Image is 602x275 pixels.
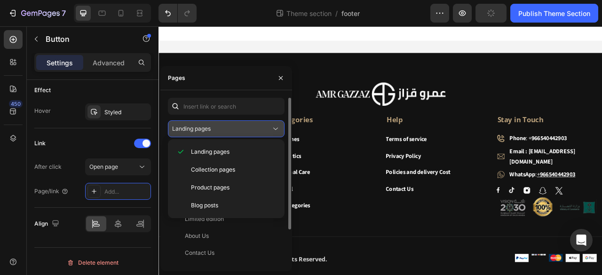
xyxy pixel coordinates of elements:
strong: Contact Us [289,202,325,212]
span: / [335,8,338,18]
strong: Email : [EMAIL_ADDRESS][DOMAIN_NAME] [446,154,530,177]
p: Advanced [93,58,125,68]
strong: Offer Page [7,223,40,233]
img: Alt Image [484,204,493,214]
strong: About Us [7,160,37,170]
div: Publish Theme Section [518,8,590,18]
a: Terms of service [289,137,341,151]
div: Image Title [484,204,493,214]
strong: Permanent links [8,113,81,125]
button: 7 [4,4,70,23]
a: Crystal [148,200,171,214]
div: Delete element [67,257,119,268]
u: + [481,183,485,193]
img: gempages_496028338855347336-e20eeaaa-7212-4a82-8495-2a49eef1339e.png [200,71,365,101]
div: Undo/Redo [158,4,197,23]
a: All Categories [148,221,193,235]
button: Open page [85,158,151,175]
a: Perfumes [148,137,179,151]
button: <p><strong>Home</strong></p> [7,137,27,151]
span: footer [341,8,360,18]
button: <p><strong>Ads Page</strong></p> [7,200,35,214]
img: Alt Image [430,204,434,212]
span: : + [446,137,519,147]
div: Effect [34,86,51,94]
span: Collection pages [191,165,235,174]
a: Contact Us [289,200,325,214]
span: Landing pages [191,148,230,156]
div: Hover [34,107,51,115]
strong: Categories [7,181,41,190]
button: Publish Theme Section [510,4,598,23]
a: About Us [7,158,37,172]
strong: Stay in Touch [431,113,490,125]
strong: Cosmetics [148,160,182,170]
a: Offer Page [7,221,40,235]
span: : [446,183,485,193]
strong: 966540442903 [474,137,519,147]
p: Settings [47,58,73,68]
strong: Phone [446,137,467,147]
span: Theme section [285,8,333,18]
a: Privacy Policy [289,158,334,172]
iframe: Design area [158,26,602,275]
a: Personal Care [148,179,193,193]
strong: Home [7,139,27,149]
input: Insert link or search [168,98,285,115]
div: Button [18,187,40,196]
span: Landing pages [172,125,211,132]
div: 450 [9,100,23,108]
span: Product pages [191,183,230,192]
div: About Us [185,232,209,240]
div: After click [34,163,62,171]
button: Delete element [34,255,151,270]
button: Landing pages [168,120,285,137]
span: Blog posts [191,201,218,210]
div: Align [34,218,61,230]
div: Add... [104,188,149,196]
p: 7 [62,8,66,19]
strong: Help [290,113,311,125]
a: Cosmetics [148,158,182,172]
strong: Crystal [148,202,171,212]
a: Categories [7,179,41,193]
img: Alt Image [445,204,453,212]
strong: Ads Page [7,202,35,212]
div: Styled [104,108,149,117]
a: Policies and delivery Cost [289,179,372,193]
p: Button [46,33,126,45]
div: Open Intercom Messenger [570,229,593,251]
strong: Personal Care [148,181,193,190]
img: gempages_496028338855347336-2be2e719-af71-4a33-ada0-055a3fb37665.webp [505,204,514,214]
a: 966540442903 [485,183,530,193]
strong: WhatsApp [446,183,479,193]
div: Contact Us [185,249,214,257]
strong: Categories [149,113,196,125]
strong: All Categories [148,223,193,233]
strong: Perfumes [148,139,179,149]
div: Pages [168,74,185,82]
div: Limited edition [185,215,224,223]
img: gempages_496028338855347336-59607a63-85e4-4f53-a0b4-e4bad04f7b9b.webp [430,214,557,246]
span: Open page [89,163,118,170]
div: Page/link [34,187,69,196]
div: Link [34,139,46,148]
img: Alt Image [464,204,473,213]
